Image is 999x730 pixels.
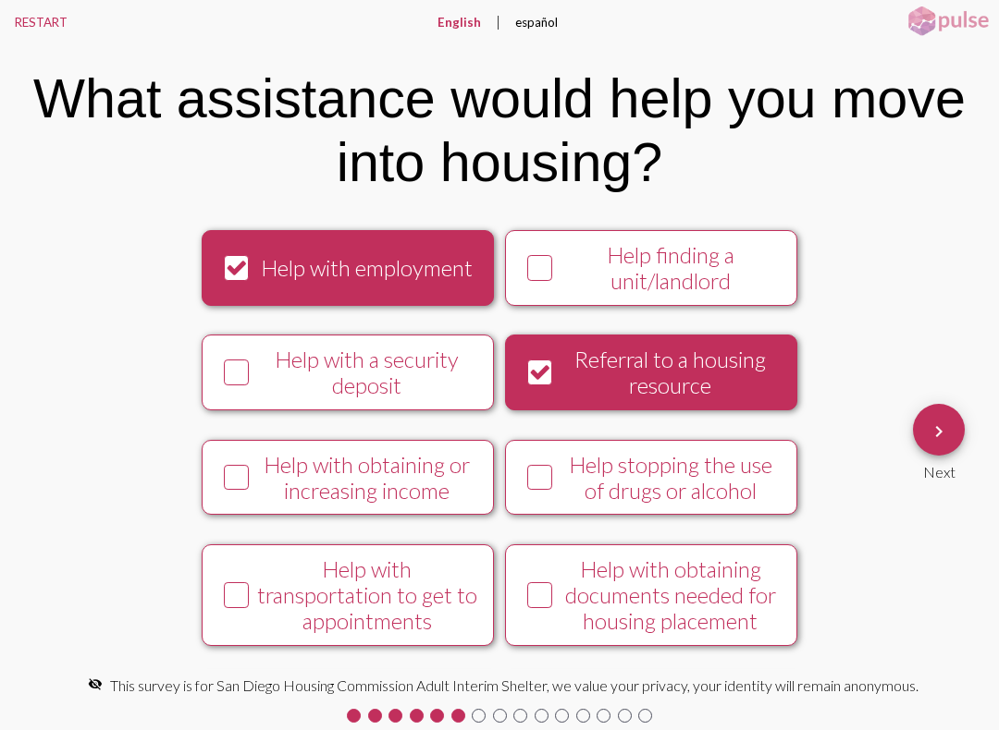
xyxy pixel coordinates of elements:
[559,347,782,398] div: Referral to a housing resource
[255,347,478,398] div: Help with a security deposit
[505,544,797,646] button: Help with obtaining documents needed for housing placement
[505,440,797,516] button: Help stopping the use of drugs or alcohol
[913,456,965,481] div: Next
[255,255,478,281] div: Help with employment
[559,452,782,504] div: Help stopping the use of drugs or alcohol
[913,404,965,456] button: Next Question
[928,420,950,443] mat-icon: Next Question
[110,676,919,694] span: This survey is for San Diego Housing Commission Adult Interim Shelter, we value your privacy, you...
[505,230,797,306] button: Help finding a unit/landlord
[255,452,478,504] div: Help with obtaining or increasing income
[202,230,494,306] button: Help with employment
[255,556,478,634] div: Help with transportation to get to appointments
[88,676,103,691] mat-icon: visibility_off
[902,5,994,38] img: pulsehorizontalsmall.png
[505,335,797,410] button: Referral to a housing resource
[559,556,782,634] div: Help with obtaining documents needed for housing placement
[559,242,782,294] div: Help finding a unit/landlord
[202,335,494,410] button: Help with a security deposit
[202,544,494,646] button: Help with transportation to get to appointments
[22,67,978,194] div: What assistance would help you move into housing?
[202,440,494,516] button: Help with obtaining or increasing income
